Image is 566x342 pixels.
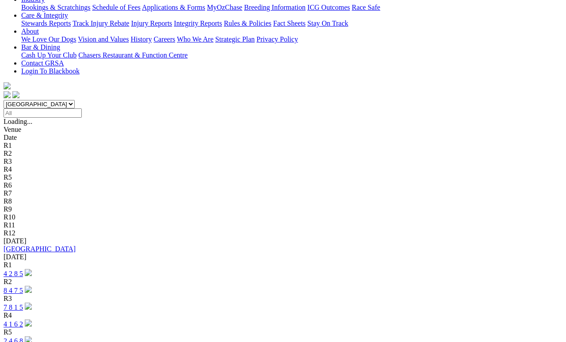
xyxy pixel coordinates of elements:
[244,4,306,11] a: Breeding Information
[4,304,23,311] a: 7 8 1 5
[25,286,32,293] img: play-circle.svg
[78,51,187,59] a: Chasers Restaurant & Function Centre
[4,142,562,150] div: R1
[21,19,562,27] div: Care & Integrity
[25,303,32,310] img: play-circle.svg
[4,205,562,213] div: R9
[307,19,348,27] a: Stay On Track
[4,181,562,189] div: R6
[224,19,272,27] a: Rules & Policies
[4,173,562,181] div: R5
[4,320,23,328] a: 4 1 6 2
[273,19,306,27] a: Fact Sheets
[4,245,76,253] a: [GEOGRAPHIC_DATA]
[256,35,298,43] a: Privacy Policy
[21,59,64,67] a: Contact GRSA
[153,35,175,43] a: Careers
[4,108,82,118] input: Select date
[4,253,562,261] div: [DATE]
[73,19,129,27] a: Track Injury Rebate
[352,4,380,11] a: Race Safe
[142,4,205,11] a: Applications & Forms
[215,35,255,43] a: Strategic Plan
[21,19,71,27] a: Stewards Reports
[4,158,562,165] div: R3
[4,82,11,89] img: logo-grsa-white.png
[12,91,19,98] img: twitter.svg
[4,91,11,98] img: facebook.svg
[21,43,60,51] a: Bar & Dining
[207,4,242,11] a: MyOzChase
[4,165,562,173] div: R4
[21,12,68,19] a: Care & Integrity
[4,197,562,205] div: R8
[307,4,350,11] a: ICG Outcomes
[4,213,562,221] div: R10
[4,189,562,197] div: R7
[131,19,172,27] a: Injury Reports
[21,4,90,11] a: Bookings & Scratchings
[4,261,562,269] div: R1
[92,4,140,11] a: Schedule of Fees
[4,221,562,229] div: R11
[21,51,562,59] div: Bar & Dining
[21,35,76,43] a: We Love Our Dogs
[21,27,39,35] a: About
[4,150,562,158] div: R2
[21,35,562,43] div: About
[4,118,32,125] span: Loading...
[21,67,80,75] a: Login To Blackbook
[4,126,562,134] div: Venue
[78,35,129,43] a: Vision and Values
[4,311,562,319] div: R4
[4,295,562,303] div: R3
[4,229,562,237] div: R12
[21,51,76,59] a: Cash Up Your Club
[4,287,23,294] a: 8 4 7 5
[177,35,214,43] a: Who We Are
[4,134,562,142] div: Date
[4,328,562,336] div: R5
[21,4,562,12] div: Industry
[4,237,562,245] div: [DATE]
[4,278,562,286] div: R2
[130,35,152,43] a: History
[174,19,222,27] a: Integrity Reports
[4,270,23,277] a: 4 2 8 5
[25,319,32,327] img: play-circle.svg
[25,269,32,276] img: play-circle.svg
